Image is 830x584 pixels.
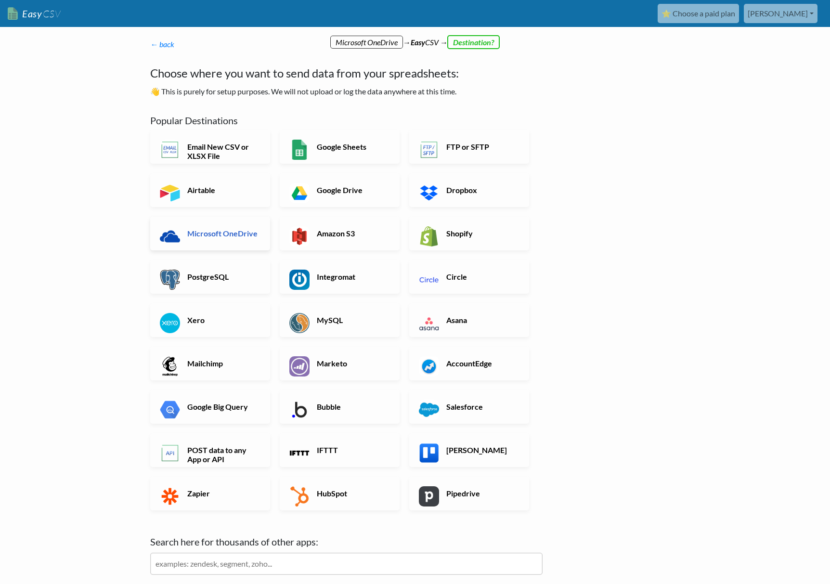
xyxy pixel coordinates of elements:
a: Mailchimp [150,347,270,380]
img: Xero App & API [160,313,180,333]
h6: Salesforce [444,402,519,411]
img: Integromat App & API [289,270,310,290]
a: AccountEdge [409,347,529,380]
a: [PERSON_NAME] [744,4,817,23]
img: Google Drive App & API [289,183,310,203]
h6: AccountEdge [444,359,519,368]
img: MySQL App & API [289,313,310,333]
a: HubSpot [280,477,400,510]
a: Dropbox [409,173,529,207]
h6: Microsoft OneDrive [185,229,260,238]
img: Marketo App & API [289,356,310,376]
a: Google Big Query [150,390,270,424]
h6: Google Big Query [185,402,260,411]
img: Salesforce App & API [419,400,439,420]
a: Airtable [150,173,270,207]
a: ⭐ Choose a paid plan [658,4,739,23]
h6: Asana [444,315,519,324]
img: Email New CSV or XLSX File App & API [160,140,180,160]
h6: Mailchimp [185,359,260,368]
label: Search here for thousands of other apps: [150,534,543,549]
h6: Dropbox [444,185,519,195]
img: IFTTT App & API [289,443,310,463]
img: Airtable App & API [160,183,180,203]
img: Google Big Query App & API [160,400,180,420]
a: Marketo [280,347,400,380]
h6: Shopify [444,229,519,238]
h6: Google Sheets [314,142,390,151]
a: POST data to any App or API [150,433,270,467]
h6: Pipedrive [444,489,519,498]
a: Google Sheets [280,130,400,164]
img: FTP or SFTP App & API [419,140,439,160]
h6: POST data to any App or API [185,445,260,464]
a: Pipedrive [409,477,529,510]
img: PostgreSQL App & API [160,270,180,290]
img: Asana App & API [419,313,439,333]
a: Email New CSV or XLSX File [150,130,270,164]
img: Trello App & API [419,443,439,463]
h6: Bubble [314,402,390,411]
img: Zapier App & API [160,486,180,506]
a: [PERSON_NAME] [409,433,529,467]
a: PostgreSQL [150,260,270,294]
img: Mailchimp App & API [160,356,180,376]
h6: PostgreSQL [185,272,260,281]
span: CSV [42,8,61,20]
h4: Choose where you want to send data from your spreadsheets: [150,65,543,82]
a: Bubble [280,390,400,424]
h6: Email New CSV or XLSX File [185,142,260,160]
a: FTP or SFTP [409,130,529,164]
h6: [PERSON_NAME] [444,445,519,454]
div: → CSV → [141,27,689,48]
h6: Marketo [314,359,390,368]
h6: Amazon S3 [314,229,390,238]
a: Salesforce [409,390,529,424]
h6: Integromat [314,272,390,281]
img: Google Sheets App & API [289,140,310,160]
img: Amazon S3 App & API [289,226,310,247]
h6: Airtable [185,185,260,195]
a: Asana [409,303,529,337]
h6: MySQL [314,315,390,324]
img: Pipedrive App & API [419,486,439,506]
a: Circle [409,260,529,294]
img: POST data to any App or API App & API [160,443,180,463]
a: Google Drive [280,173,400,207]
h6: Circle [444,272,519,281]
a: MySQL [280,303,400,337]
h6: HubSpot [314,489,390,498]
h6: Xero [185,315,260,324]
img: Bubble App & API [289,400,310,420]
a: Shopify [409,217,529,250]
h6: Zapier [185,489,260,498]
p: 👋 This is purely for setup purposes. We will not upload or log the data anywhere at this time. [150,86,543,97]
h6: Google Drive [314,185,390,195]
a: Xero [150,303,270,337]
a: EasyCSV [8,4,61,24]
a: Integromat [280,260,400,294]
img: Shopify App & API [419,226,439,247]
iframe: Drift Widget Chat Controller [782,536,818,572]
a: Amazon S3 [280,217,400,250]
img: Circle App & API [419,270,439,290]
img: Microsoft OneDrive App & API [160,226,180,247]
a: ← back [150,39,174,49]
h6: FTP or SFTP [444,142,519,151]
img: AccountEdge App & API [419,356,439,376]
h6: IFTTT [314,445,390,454]
img: Dropbox App & API [419,183,439,203]
img: HubSpot App & API [289,486,310,506]
a: Microsoft OneDrive [150,217,270,250]
a: IFTTT [280,433,400,467]
input: examples: zendesk, segment, zoho... [150,553,543,575]
h5: Popular Destinations [150,115,543,126]
a: Zapier [150,477,270,510]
